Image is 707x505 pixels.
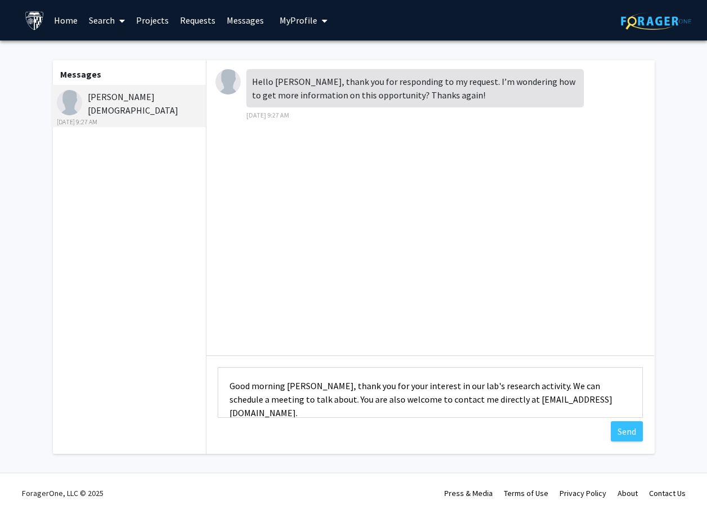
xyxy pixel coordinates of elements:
img: ForagerOne Logo [621,12,691,30]
a: Privacy Policy [560,488,606,498]
a: Press & Media [444,488,493,498]
a: Search [83,1,130,40]
button: Send [611,421,643,441]
a: Terms of Use [504,488,548,498]
img: McKenzie Christiansen [215,69,241,94]
span: [DATE] 9:27 AM [246,111,289,119]
iframe: Chat [8,454,48,497]
div: [PERSON_NAME][DEMOGRAPHIC_DATA] [57,90,204,127]
a: Messages [221,1,269,40]
textarea: Message [218,367,643,418]
a: About [618,488,638,498]
div: Hello [PERSON_NAME], thank you for responding to my request. I’m wondering how to get more inform... [246,69,584,107]
div: [DATE] 9:27 AM [57,117,204,127]
img: McKenzie Christiansen [57,90,82,115]
a: Requests [174,1,221,40]
span: My Profile [280,15,317,26]
a: Projects [130,1,174,40]
img: Johns Hopkins University Logo [25,11,44,30]
a: Contact Us [649,488,686,498]
b: Messages [60,69,101,80]
a: Home [48,1,83,40]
